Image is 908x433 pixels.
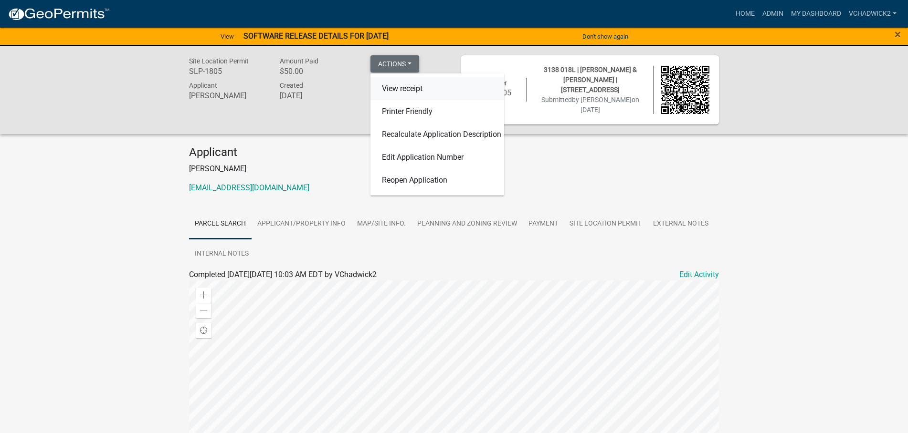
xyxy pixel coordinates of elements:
a: Admin [759,5,787,23]
p: [PERSON_NAME] [189,163,719,175]
span: Created [280,82,303,89]
span: Completed [DATE][DATE] 10:03 AM EDT by VChadwick2 [189,270,377,279]
span: Submitted on [DATE] [541,96,639,113]
a: VChadwick2 [845,5,900,23]
a: Printer Friendly [370,100,504,123]
strong: SOFTWARE RELEASE DETAILS FOR [DATE] [243,31,389,41]
a: External Notes [647,209,714,239]
a: Recalculate Application Description [370,123,504,146]
h6: [PERSON_NAME] [189,91,265,100]
div: Find my location [196,323,211,338]
a: Site Location Permit [564,209,647,239]
h6: $50.00 [280,67,356,76]
h4: Applicant [189,145,719,159]
h6: [DATE] [280,91,356,100]
span: Applicant [189,82,217,89]
a: My Dashboard [787,5,845,23]
a: Parcel search [189,209,252,239]
a: Edit Activity [679,269,719,280]
a: View receipt [370,77,504,100]
img: QR code [661,66,710,114]
a: Reopen Application [370,169,504,192]
span: Site Location Permit [189,57,249,65]
span: by [PERSON_NAME] [572,96,632,103]
a: Internal Notes [189,239,254,269]
span: × [895,28,901,41]
a: Applicant/Property Info [252,209,351,239]
button: Actions [370,55,419,72]
a: Home [732,5,759,23]
a: Map/Site Info. [351,209,412,239]
button: Don't show again [579,29,632,44]
a: Planning and Zoning Review [412,209,523,239]
a: [EMAIL_ADDRESS][DOMAIN_NAME] [189,183,309,192]
div: Zoom out [196,303,211,318]
div: Actions [370,73,504,196]
h6: SLP-1805 [189,67,265,76]
span: Amount Paid [280,57,318,65]
span: 3138 018L | [PERSON_NAME] & [PERSON_NAME] | [STREET_ADDRESS] [544,66,637,93]
div: Zoom in [196,288,211,303]
a: View [217,29,238,44]
button: Close [895,29,901,40]
a: Edit Application Number [370,146,504,169]
a: Payment [523,209,564,239]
